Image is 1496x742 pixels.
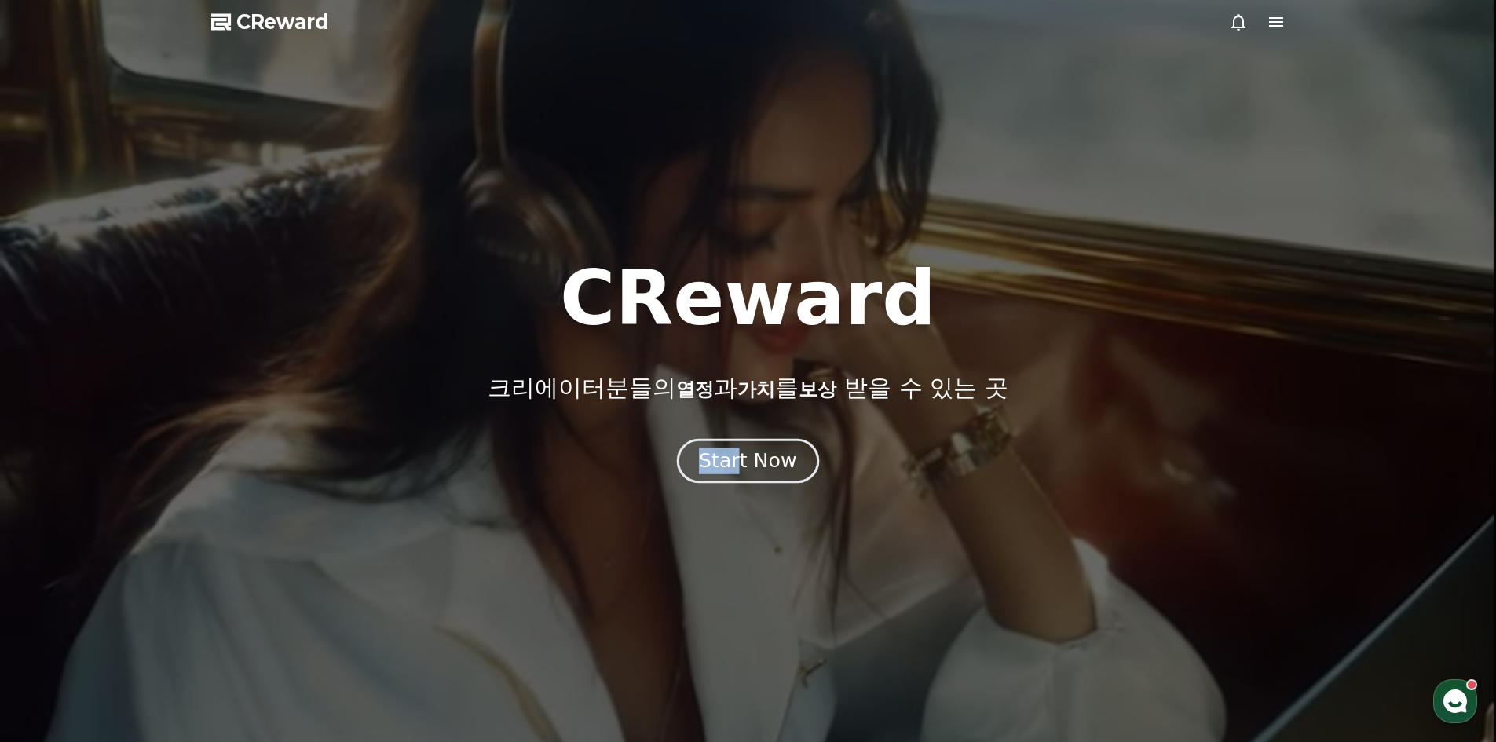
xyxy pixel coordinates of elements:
button: Start Now [677,438,819,483]
h1: CReward [560,261,936,336]
span: 보상 [799,378,836,400]
span: CReward [236,9,329,35]
span: 홈 [49,521,59,534]
span: 열정 [676,378,714,400]
a: 홈 [5,498,104,537]
span: 가치 [737,378,775,400]
span: 설정 [243,521,262,534]
a: 설정 [203,498,302,537]
div: Start Now [699,448,796,474]
a: Start Now [680,455,816,470]
a: CReward [211,9,329,35]
a: 대화 [104,498,203,537]
p: 크리에이터분들의 과 를 받을 수 있는 곳 [488,374,1008,402]
span: 대화 [144,522,163,535]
